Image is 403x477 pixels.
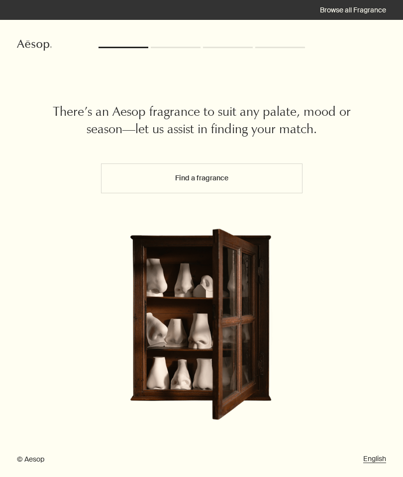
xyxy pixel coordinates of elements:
[17,455,44,464] span: © Aesop
[52,104,351,139] h2: There’s an Aesop fragrance to suit any palate, mood or season—let us assist in finding your match.
[151,47,201,48] li: : Step 2
[101,163,302,193] button: Find a fragrance
[17,40,52,51] svg: Aesop
[320,5,386,14] a: Browse all Fragrance
[203,47,253,48] li: : Step 3
[363,454,386,463] a: English
[255,47,305,48] li: : Step 4
[99,47,148,48] li: Current: Step 1
[17,40,52,53] a: Aesop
